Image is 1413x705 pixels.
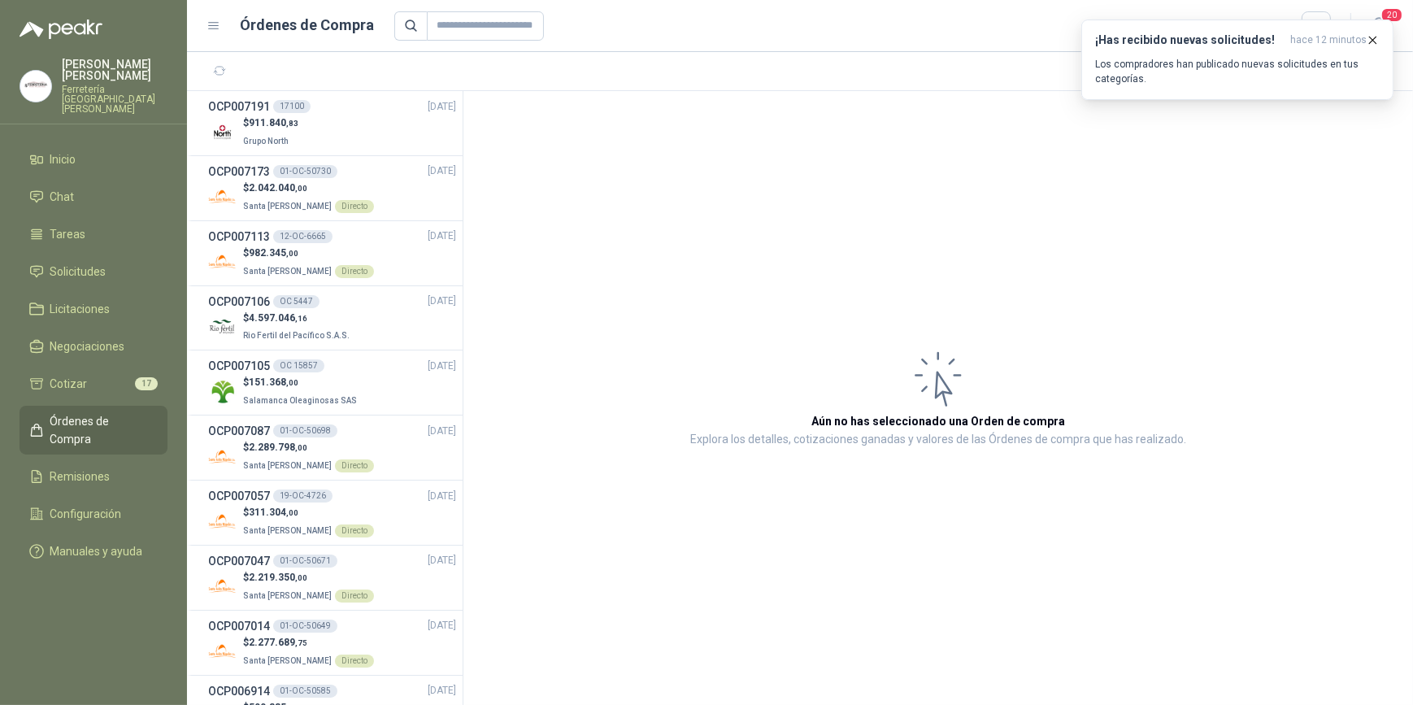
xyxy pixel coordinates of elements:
[286,119,298,128] span: ,83
[208,357,270,375] h3: OCP007105
[243,526,332,535] span: Santa [PERSON_NAME]
[428,294,456,309] span: [DATE]
[1380,7,1403,23] span: 20
[335,524,374,537] div: Directo
[243,440,374,455] p: $
[20,461,167,492] a: Remisiones
[20,20,102,39] img: Logo peakr
[50,337,125,355] span: Negociaciones
[428,489,456,504] span: [DATE]
[249,442,307,453] span: 2.289.798
[208,163,270,181] h3: OCP007173
[62,59,167,81] p: [PERSON_NAME] [PERSON_NAME]
[208,617,270,635] h3: OCP007014
[50,412,152,448] span: Órdenes de Compra
[50,468,111,485] span: Remisiones
[243,396,357,405] span: Salamanca Oleaginosas SAS
[243,505,374,520] p: $
[1364,11,1393,41] button: 20
[62,85,167,114] p: Ferretería [GEOGRAPHIC_DATA][PERSON_NAME]
[1290,33,1367,47] span: hace 12 minutos
[286,249,298,258] span: ,00
[50,263,107,281] span: Solicitudes
[243,311,353,326] p: $
[295,443,307,452] span: ,00
[208,487,456,538] a: OCP00705719-OC-4726[DATE] Company Logo$311.304,00Santa [PERSON_NAME]Directo
[295,184,307,193] span: ,00
[335,200,374,213] div: Directo
[249,637,307,648] span: 2.277.689
[1095,57,1380,86] p: Los compradores han publicado nuevas solicitudes en tus categorías.
[20,144,167,175] a: Inicio
[208,183,237,211] img: Company Logo
[428,359,456,374] span: [DATE]
[20,71,51,102] img: Company Logo
[208,228,270,246] h3: OCP007113
[428,553,456,568] span: [DATE]
[273,490,333,503] div: 19-OC-4726
[208,422,270,440] h3: OCP007087
[428,228,456,244] span: [DATE]
[335,459,374,472] div: Directo
[208,98,270,115] h3: OCP007191
[243,181,374,196] p: $
[273,359,324,372] div: OC 15857
[243,267,332,276] span: Santa [PERSON_NAME]
[208,377,237,406] img: Company Logo
[249,312,307,324] span: 4.597.046
[335,265,374,278] div: Directo
[20,406,167,455] a: Órdenes de Compra
[208,228,456,279] a: OCP00711312-OC-6665[DATE] Company Logo$982.345,00Santa [PERSON_NAME]Directo
[20,294,167,324] a: Licitaciones
[249,117,298,128] span: 911.840
[243,591,332,600] span: Santa [PERSON_NAME]
[208,163,456,214] a: OCP00717301-OC-50730[DATE] Company Logo$2.042.040,00Santa [PERSON_NAME]Directo
[243,570,374,585] p: $
[208,682,270,700] h3: OCP006914
[50,150,76,168] span: Inicio
[295,638,307,647] span: ,75
[243,202,332,211] span: Santa [PERSON_NAME]
[208,248,237,276] img: Company Logo
[135,377,158,390] span: 17
[208,98,456,149] a: OCP00719117100[DATE] Company Logo$911.840,83Grupo North
[273,424,337,437] div: 01-OC-50698
[208,507,237,536] img: Company Logo
[428,683,456,698] span: [DATE]
[249,572,307,583] span: 2.219.350
[428,163,456,179] span: [DATE]
[208,422,456,473] a: OCP00708701-OC-50698[DATE] Company Logo$2.289.798,00Santa [PERSON_NAME]Directo
[811,412,1065,430] h3: Aún no has seleccionado una Orden de compra
[50,542,143,560] span: Manuales y ayuda
[20,181,167,212] a: Chat
[273,100,311,113] div: 17100
[50,300,111,318] span: Licitaciones
[273,295,320,308] div: OC 5447
[243,137,289,146] span: Grupo North
[295,314,307,323] span: ,16
[243,656,332,665] span: Santa [PERSON_NAME]
[1095,33,1284,47] h3: ¡Has recibido nuevas solicitudes!
[335,590,374,603] div: Directo
[208,118,237,146] img: Company Logo
[273,620,337,633] div: 01-OC-50649
[295,573,307,582] span: ,00
[249,376,298,388] span: 151.368
[243,635,374,651] p: $
[243,246,374,261] p: $
[208,638,237,666] img: Company Logo
[241,14,375,37] h1: Órdenes de Compra
[208,293,456,344] a: OCP007106OC 5447[DATE] Company Logo$4.597.046,16Rio Fertil del Pacífico S.A.S.
[273,685,337,698] div: 01-OC-50585
[50,225,86,243] span: Tareas
[690,430,1186,450] p: Explora los detalles, cotizaciones ganadas y valores de las Órdenes de compra que has realizado.
[20,331,167,362] a: Negociaciones
[249,247,298,259] span: 982.345
[208,442,237,471] img: Company Logo
[249,507,298,518] span: 311.304
[273,555,337,568] div: 01-OC-50671
[20,368,167,399] a: Cotizar17
[208,552,270,570] h3: OCP007047
[428,99,456,115] span: [DATE]
[20,498,167,529] a: Configuración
